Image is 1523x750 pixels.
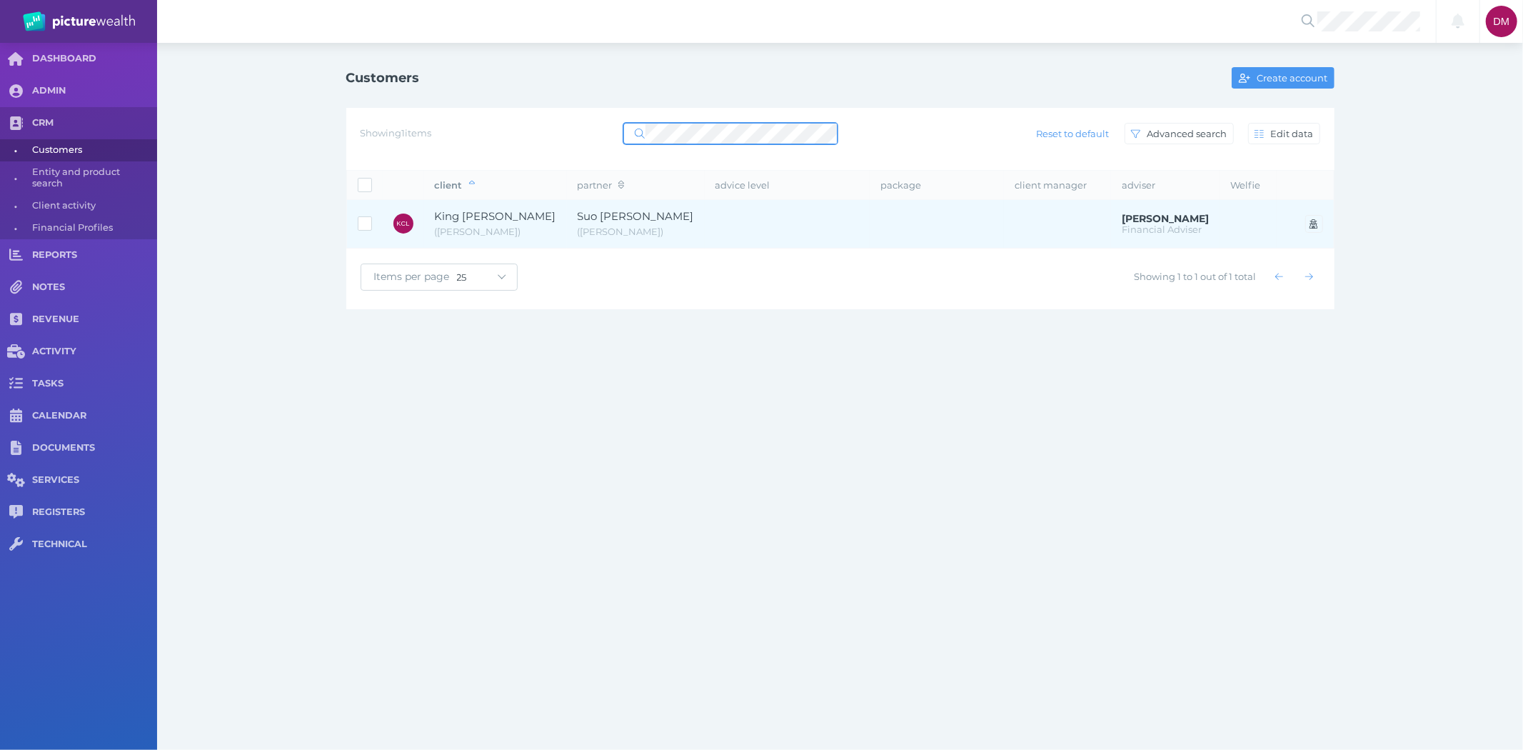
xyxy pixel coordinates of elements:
[1232,67,1334,89] button: Create account
[1305,215,1323,233] button: Open user's account in Portal
[1267,128,1320,139] span: Edit data
[1111,171,1220,200] th: adviser
[32,506,157,519] span: REGISTERS
[1004,171,1111,200] th: client manager
[32,442,157,454] span: DOCUMENTS
[396,220,409,227] span: KCL
[1029,123,1115,144] button: Reset to default
[32,314,157,326] span: REVENUE
[32,378,157,390] span: TASKS
[32,195,152,217] span: Client activity
[32,161,152,195] span: Entity and product search
[578,226,664,237] span: Judy
[32,410,157,422] span: CALENDAR
[23,11,135,31] img: PW
[361,127,432,139] span: Showing 1 items
[435,179,475,191] span: client
[32,85,157,97] span: ADMIN
[346,70,420,86] h1: Customers
[32,53,157,65] span: DASHBOARD
[435,226,521,237] span: James
[1144,128,1233,139] span: Advanced search
[1494,16,1510,27] span: DM
[1122,212,1209,225] span: Peter McDonald
[32,217,152,239] span: Financial Profiles
[361,270,457,283] span: Items per page
[1248,123,1320,144] button: Edit data
[32,117,157,129] span: CRM
[1299,266,1320,288] button: Show next page
[1122,224,1202,235] span: Financial Adviser
[1125,123,1234,144] button: Advanced search
[870,171,1004,200] th: package
[435,209,556,223] span: King Chee Lau
[1486,6,1517,37] div: Dee Molloy
[32,249,157,261] span: REPORTS
[705,171,870,200] th: advice level
[393,214,413,234] div: King Chee Lau
[32,281,157,294] span: NOTES
[32,346,157,358] span: ACTIVITY
[1254,72,1334,84] span: Create account
[1220,171,1277,200] th: Welfie
[1030,128,1115,139] span: Reset to default
[32,539,157,551] span: TECHNICAL
[578,209,694,223] span: Suo King Ting
[1269,266,1290,288] button: Show previous page
[1135,271,1257,282] span: Showing 1 to 1 out of 1 total
[32,474,157,486] span: SERVICES
[32,139,152,161] span: Customers
[578,179,624,191] span: partner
